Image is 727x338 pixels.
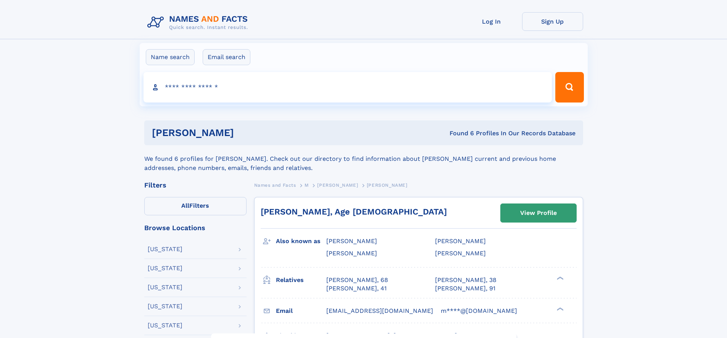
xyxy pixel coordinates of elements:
[326,237,377,245] span: [PERSON_NAME]
[144,197,247,215] label: Filters
[276,235,326,248] h3: Also known as
[305,183,309,188] span: M
[555,72,584,103] button: Search Button
[144,12,254,33] img: Logo Names and Facts
[435,250,486,257] span: [PERSON_NAME]
[555,276,564,280] div: ❯
[261,207,447,216] a: [PERSON_NAME], Age [DEMOGRAPHIC_DATA]
[555,306,564,311] div: ❯
[276,274,326,287] h3: Relatives
[148,265,182,271] div: [US_STATE]
[148,303,182,309] div: [US_STATE]
[254,180,296,190] a: Names and Facts
[148,246,182,252] div: [US_STATE]
[203,49,250,65] label: Email search
[326,276,388,284] a: [PERSON_NAME], 68
[305,180,309,190] a: M
[367,183,408,188] span: [PERSON_NAME]
[144,145,583,173] div: We found 6 profiles for [PERSON_NAME]. Check out our directory to find information about [PERSON_...
[144,224,247,231] div: Browse Locations
[435,237,486,245] span: [PERSON_NAME]
[522,12,583,31] a: Sign Up
[144,182,247,189] div: Filters
[435,276,496,284] a: [PERSON_NAME], 38
[148,322,182,328] div: [US_STATE]
[461,12,522,31] a: Log In
[435,284,495,293] a: [PERSON_NAME], 91
[317,180,358,190] a: [PERSON_NAME]
[276,304,326,317] h3: Email
[326,307,433,314] span: [EMAIL_ADDRESS][DOMAIN_NAME]
[342,129,575,138] div: Found 6 Profiles In Our Records Database
[317,183,358,188] span: [PERSON_NAME]
[520,204,557,222] div: View Profile
[326,250,377,257] span: [PERSON_NAME]
[143,72,552,103] input: search input
[326,284,387,293] a: [PERSON_NAME], 41
[148,284,182,290] div: [US_STATE]
[501,204,576,222] a: View Profile
[152,128,342,138] h1: [PERSON_NAME]
[146,49,195,65] label: Name search
[181,202,189,209] span: All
